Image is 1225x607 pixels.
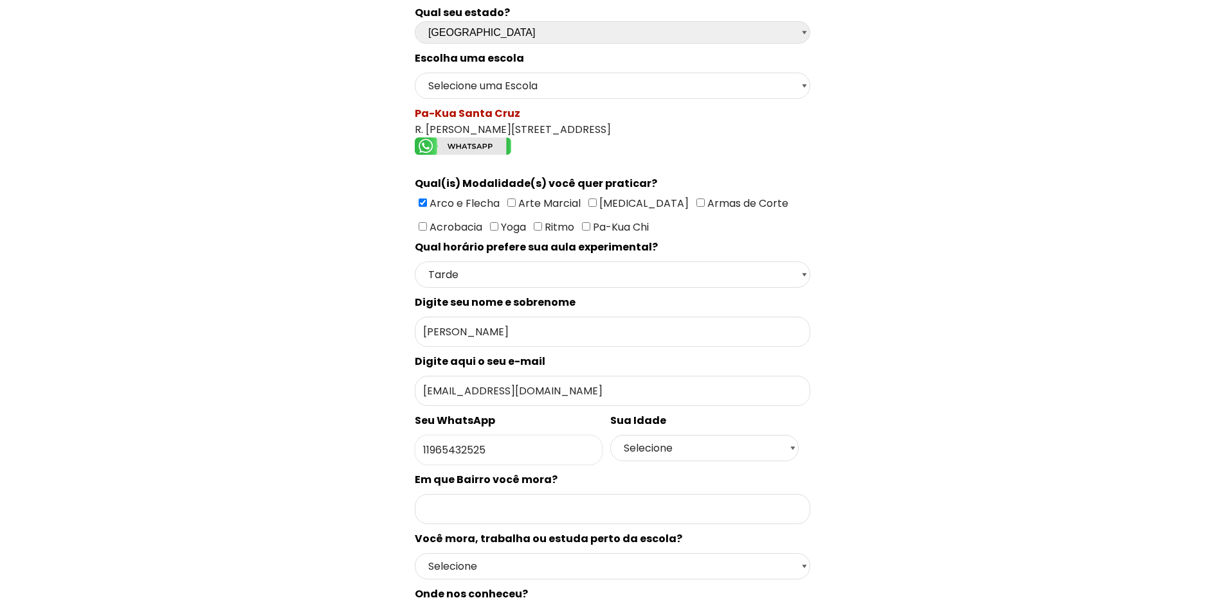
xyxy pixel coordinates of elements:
input: Arte Marcial [507,198,516,207]
span: Pa-Kua Chi [590,220,649,234]
input: Yoga [490,222,498,231]
input: Ritmo [534,222,542,231]
spam: Digite seu nome e sobrenome [415,295,576,310]
img: whatsapp [415,137,511,155]
spam: Seu WhatsApp [415,413,495,428]
span: Ritmo [542,220,574,234]
span: Arco e Flecha [427,196,500,211]
span: Armas de Corte [705,196,788,211]
spam: Em que Bairro você mora? [415,472,558,487]
span: Yoga [498,220,526,234]
input: Acrobacia [419,222,427,231]
input: Armas de Corte [696,198,705,207]
b: Qual seu estado? [415,5,510,20]
input: [MEDICAL_DATA] [588,198,597,207]
span: Arte Marcial [516,196,581,211]
spam: Você mora, trabalha ou estuda perto da escola? [415,531,682,546]
div: R. [PERSON_NAME][STREET_ADDRESS] [415,105,810,159]
spam: Qual horário prefere sua aula experimental? [415,240,658,254]
spam: Qual(is) Modalidade(s) você quer praticar? [415,176,657,191]
spam: Digite aqui o seu e-mail [415,354,545,369]
span: Acrobacia [427,220,482,234]
spam: Escolha uma escola [415,51,524,66]
input: Pa-Kua Chi [582,222,590,231]
span: [MEDICAL_DATA] [597,196,689,211]
spam: Pa-Kua Santa Cruz [415,106,520,121]
input: Arco e Flecha [419,198,427,207]
spam: Sua Idade [610,413,666,428]
spam: Onde nos conheceu? [415,586,528,601]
